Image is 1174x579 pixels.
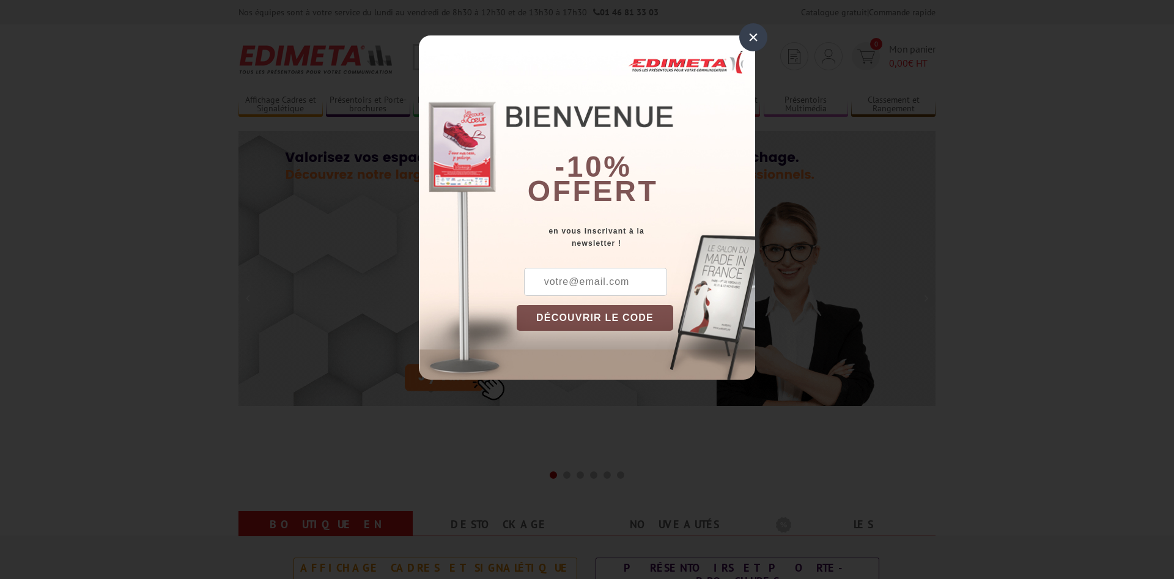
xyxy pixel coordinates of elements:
[739,23,767,51] div: ×
[517,225,755,249] div: en vous inscrivant à la newsletter !
[524,268,667,296] input: votre@email.com
[517,305,673,331] button: DÉCOUVRIR LE CODE
[555,150,632,183] b: -10%
[528,175,659,207] font: offert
